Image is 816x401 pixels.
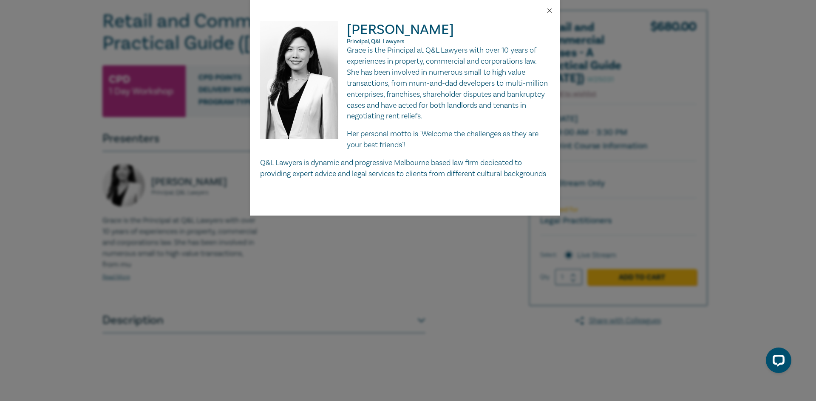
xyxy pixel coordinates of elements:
span: Principal, Q&L Lawyers [347,38,405,45]
p: Her personal motto is "Welcome the challenges as they are your best friends"! [260,129,550,151]
img: Grace Xiao [260,21,347,147]
button: Close [546,7,553,14]
h2: [PERSON_NAME] [260,21,550,45]
p: Grace is the Principal at Q&L Lawyers with over 10 years of experiences in property, commercial a... [260,45,550,122]
iframe: LiveChat chat widget [759,344,795,380]
p: Q&L Lawyers is dynamic and progressive Melbourne based law firm dedicated to providing expert adv... [260,157,550,179]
